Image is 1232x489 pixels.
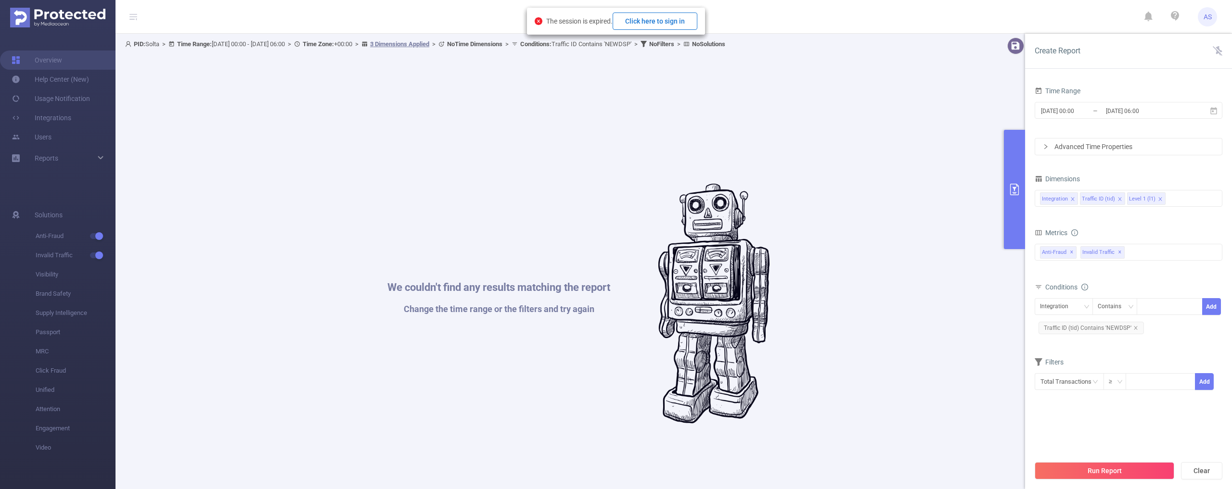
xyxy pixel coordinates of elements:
[1035,358,1064,366] span: Filters
[1035,138,1222,155] div: icon: rightAdvanced Time Properties
[1035,462,1174,479] button: Run Report
[1133,326,1138,330] i: icon: close
[1084,304,1090,311] i: icon: down
[125,40,725,48] span: Solta [DATE] 00:00 - [DATE] 06:00 +00:00
[1158,197,1163,202] i: icon: close
[1042,193,1068,205] div: Integration
[1129,193,1155,205] div: Level 1 (l1)
[36,361,115,380] span: Click Fraud
[658,184,770,424] img: #
[1043,144,1049,150] i: icon: right
[36,303,115,323] span: Supply Intelligence
[1039,322,1144,334] span: Traffic ID (tid) Contains 'NEWDSP'
[1040,299,1075,314] div: Integration
[35,154,58,162] span: Reports
[1035,229,1067,237] span: Metrics
[1109,374,1119,389] div: ≥
[12,50,62,70] a: Overview
[649,40,674,48] b: No Filters
[1040,192,1078,205] li: Integration
[352,40,361,48] span: >
[36,323,115,342] span: Passport
[631,40,641,48] span: >
[1081,284,1088,290] i: icon: info-circle
[177,40,212,48] b: Time Range:
[36,438,115,457] span: Video
[674,40,683,48] span: >
[1128,304,1134,311] i: icon: down
[1202,298,1221,315] button: Add
[429,40,438,48] span: >
[1035,175,1080,183] span: Dimensions
[35,149,58,168] a: Reports
[520,40,552,48] b: Conditions :
[36,419,115,438] span: Engagement
[535,17,542,25] i: icon: close-circle
[387,305,610,313] h1: Change the time range or the filters and try again
[1040,246,1077,259] span: Anti-Fraud
[159,40,168,48] span: >
[447,40,502,48] b: No Time Dimensions
[134,40,145,48] b: PID:
[1045,283,1088,291] span: Conditions
[387,282,610,293] h1: We couldn't find any results matching the report
[36,380,115,400] span: Unified
[36,400,115,419] span: Attention
[502,40,512,48] span: >
[35,205,63,225] span: Solutions
[520,40,631,48] span: Traffic ID Contains 'NEWDSP'
[613,13,697,30] button: Click here to sign in
[36,284,115,303] span: Brand Safety
[692,40,725,48] b: No Solutions
[1082,193,1115,205] div: Traffic ID (tid)
[303,40,334,48] b: Time Zone:
[1071,229,1078,236] i: icon: info-circle
[1105,104,1183,117] input: End date
[12,70,89,89] a: Help Center (New)
[1035,87,1080,95] span: Time Range
[36,342,115,361] span: MRC
[1080,246,1125,259] span: Invalid Traffic
[1117,197,1122,202] i: icon: close
[36,246,115,265] span: Invalid Traffic
[125,41,134,47] i: icon: user
[370,40,429,48] u: 3 Dimensions Applied
[1035,46,1080,55] span: Create Report
[1117,379,1123,386] i: icon: down
[1195,373,1214,390] button: Add
[1118,247,1122,258] span: ✕
[285,40,294,48] span: >
[1098,299,1128,314] div: Contains
[1040,104,1118,117] input: Start date
[1070,197,1075,202] i: icon: close
[12,108,71,127] a: Integrations
[1070,247,1074,258] span: ✕
[12,127,51,147] a: Users
[546,17,697,25] span: The session is expired.
[1204,7,1212,26] span: AS
[1181,462,1222,479] button: Clear
[36,226,115,246] span: Anti-Fraud
[10,8,105,27] img: Protected Media
[36,265,115,284] span: Visibility
[12,89,90,108] a: Usage Notification
[1127,192,1166,205] li: Level 1 (l1)
[1080,192,1125,205] li: Traffic ID (tid)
